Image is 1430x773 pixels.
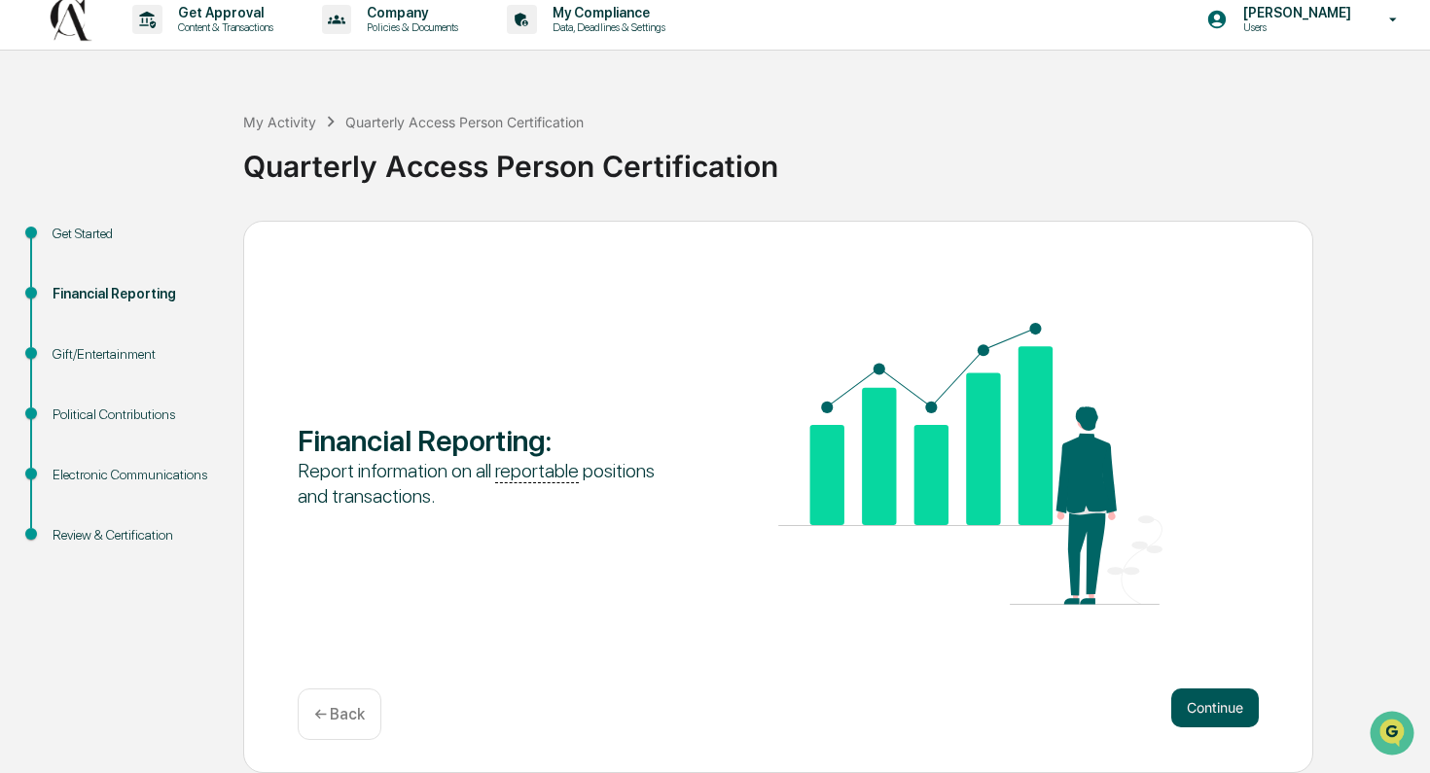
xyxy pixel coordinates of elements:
[66,168,246,184] div: We're available if you need us!
[537,20,675,34] p: Data, Deadlines & Settings
[12,237,133,272] a: 🖐️Preclearance
[298,458,682,509] div: Report information on all positions and transactions.
[53,525,212,545] div: Review & Certification
[778,323,1162,605] img: Financial Reporting
[19,284,35,299] div: 🔎
[66,149,319,168] div: Start new chat
[1171,688,1259,727] button: Continue
[1228,20,1361,34] p: Users
[495,459,579,483] u: reportable
[53,404,212,425] div: Political Contributions
[243,114,316,130] div: My Activity
[53,344,212,365] div: Gift/Entertainment
[1228,5,1361,20] p: [PERSON_NAME]
[133,237,249,272] a: 🗄️Attestations
[39,245,125,264] span: Preclearance
[19,149,54,184] img: 1746055101610-c473b297-6a78-478c-a979-82029cc54cd1
[53,465,212,485] div: Electronic Communications
[243,133,1420,184] div: Quarterly Access Person Certification
[351,20,468,34] p: Policies & Documents
[345,114,584,130] div: Quarterly Access Person Certification
[53,284,212,304] div: Financial Reporting
[19,247,35,263] div: 🖐️
[161,245,241,264] span: Attestations
[19,41,354,72] p: How can we help?
[537,5,675,20] p: My Compliance
[39,282,123,301] span: Data Lookup
[298,423,682,458] div: Financial Reporting :
[1368,709,1420,761] iframe: Open customer support
[162,20,283,34] p: Content & Transactions
[53,224,212,244] div: Get Started
[141,247,157,263] div: 🗄️
[314,705,365,723] p: ← Back
[162,5,283,20] p: Get Approval
[12,274,130,309] a: 🔎Data Lookup
[351,5,468,20] p: Company
[194,330,235,344] span: Pylon
[137,329,235,344] a: Powered byPylon
[331,155,354,178] button: Start new chat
